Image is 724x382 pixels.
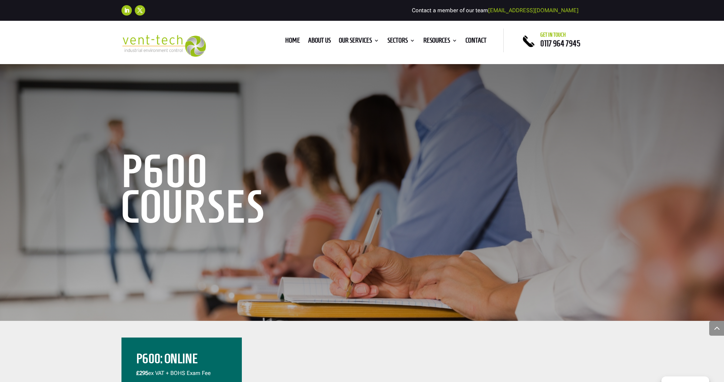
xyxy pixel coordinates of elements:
[412,7,578,14] span: Contact a member of our team
[135,5,145,16] a: Follow on X
[387,38,415,46] a: Sectors
[136,352,227,369] h2: P600: Online
[121,153,347,228] h1: P600 Courses
[121,35,206,57] img: 2023-09-27T08_35_16.549ZVENT-TECH---Clear-background
[285,38,300,46] a: Home
[466,38,487,46] a: Contact
[121,5,132,16] a: Follow on LinkedIn
[339,38,379,46] a: Our Services
[488,7,578,14] a: [EMAIL_ADDRESS][DOMAIN_NAME]
[136,370,148,376] span: £295
[308,38,331,46] a: About us
[423,38,457,46] a: Resources
[540,39,580,48] a: 0117 964 7945
[540,32,566,38] span: Get in touch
